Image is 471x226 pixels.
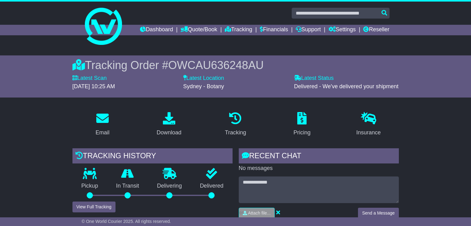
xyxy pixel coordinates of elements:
span: OWCAU636248AU [168,59,264,72]
p: In Transit [107,183,148,189]
span: Sydney - Botany [183,83,224,89]
a: Support [296,25,321,35]
a: Financials [260,25,288,35]
a: Settings [329,25,356,35]
button: Send a Message [358,208,399,219]
a: Dashboard [140,25,173,35]
a: Quote/Book [181,25,217,35]
div: Download [157,128,181,137]
div: Tracking [225,128,246,137]
label: Latest Scan [72,75,107,82]
p: Pickup [72,183,107,189]
div: Tracking history [72,148,233,165]
button: View Full Tracking [72,202,116,212]
a: Download [153,110,185,139]
div: Insurance [356,128,381,137]
p: Delivering [148,183,191,189]
a: Tracking [221,110,250,139]
div: Pricing [294,128,311,137]
label: Latest Status [294,75,334,82]
a: Email [91,110,113,139]
span: Delivered - We've delivered your shipment [294,83,399,89]
a: Reseller [363,25,389,35]
p: No messages [239,165,399,172]
div: Tracking Order # [72,59,399,72]
a: Tracking [225,25,252,35]
div: RECENT CHAT [239,148,399,165]
span: [DATE] 10:25 AM [72,83,115,89]
a: Insurance [352,110,385,139]
div: Email [95,128,109,137]
label: Latest Location [183,75,224,82]
span: © One World Courier 2025. All rights reserved. [82,219,171,224]
a: Pricing [290,110,315,139]
p: Delivered [191,183,232,189]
